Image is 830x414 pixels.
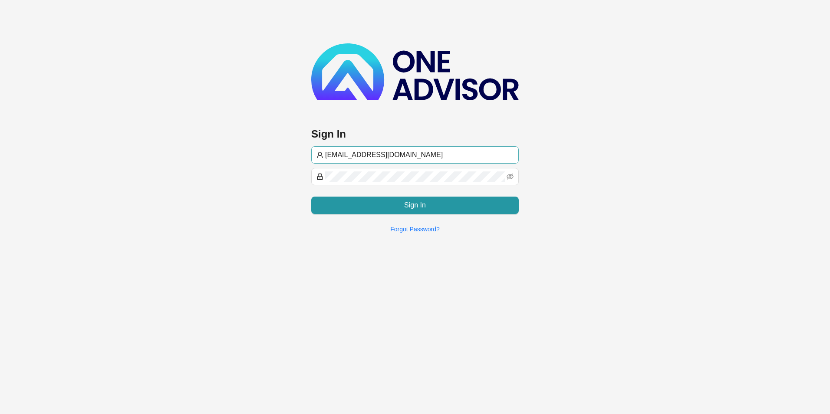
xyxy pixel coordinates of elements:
span: Sign In [404,200,426,210]
h3: Sign In [311,127,519,141]
span: eye-invisible [507,173,514,180]
input: Username [325,150,514,160]
span: lock [316,173,323,180]
button: Sign In [311,197,519,214]
a: Forgot Password? [390,226,440,233]
span: user [316,151,323,158]
img: b89e593ecd872904241dc73b71df2e41-logo-dark.svg [311,43,519,100]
